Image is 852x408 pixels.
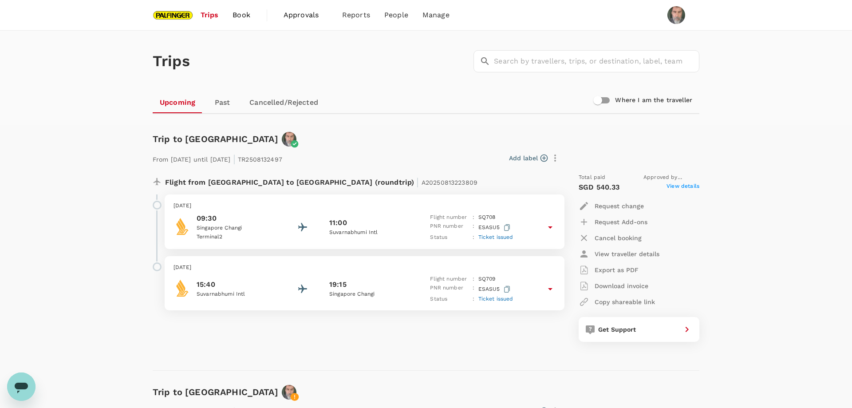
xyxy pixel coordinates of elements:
p: 11:00 [329,218,347,228]
p: : [473,233,474,242]
p: Cancel booking [595,234,642,242]
p: ESASU5 [478,284,512,295]
p: SQ 708 [478,213,496,222]
iframe: Schaltfläche zum Öffnen des Messaging-Fensters [7,372,35,401]
span: Ticket issued [478,296,513,302]
button: Cancel booking [579,230,642,246]
p: 19:15 [329,279,347,290]
p: Request Add-ons [595,218,647,226]
p: : [473,295,474,304]
p: Download invoice [595,281,648,290]
span: Trips [201,10,219,20]
a: Upcoming [153,92,202,113]
span: Reports [342,10,370,20]
p: View traveller details [595,250,659,258]
p: SGD 540.33 [579,182,620,193]
p: Singapore Changi [197,224,276,233]
p: Copy shareable link [595,297,655,306]
p: PNR number [430,222,469,233]
p: : [473,284,474,295]
p: Flight from [GEOGRAPHIC_DATA] to [GEOGRAPHIC_DATA] (roundtrip) [165,173,477,189]
span: View details [667,182,699,193]
p: : [473,213,474,222]
img: Singapore Airlines [174,279,191,297]
span: Approvals [284,10,328,20]
p: [DATE] [174,263,556,272]
h6: Trip to [GEOGRAPHIC_DATA] [153,132,278,146]
p: : [473,222,474,233]
p: Suvarnabhumi Intl [197,290,276,299]
button: Request change [579,198,644,214]
img: avatar-664c628ac671f.jpeg [282,132,296,147]
span: Manage [422,10,450,20]
p: 09:30 [197,213,276,224]
p: PNR number [430,284,469,295]
p: Export as PDF [595,265,639,274]
span: | [233,153,236,165]
span: Approved by [643,173,699,182]
button: Add label [509,154,548,162]
a: Past [202,92,242,113]
span: Ticket issued [478,234,513,240]
button: Copy shareable link [579,294,655,310]
p: Flight number [430,213,469,222]
button: Download invoice [579,278,648,294]
h6: Trip to [GEOGRAPHIC_DATA] [153,385,278,399]
p: SQ 709 [478,275,496,284]
p: Terminal 2 [197,233,276,242]
img: Singapore Airlines [174,218,191,235]
span: Get Support [598,326,636,333]
p: Status [430,233,469,242]
span: A20250813223809 [422,179,477,186]
p: ESASU5 [478,222,512,233]
p: Singapore Changi [329,290,409,299]
span: People [384,10,408,20]
p: 15:40 [197,279,276,290]
input: Search by travellers, trips, or destination, label, team [494,50,699,72]
button: Request Add-ons [579,214,647,230]
a: Cancelled/Rejected [242,92,325,113]
img: Herbert Kröll [667,6,685,24]
img: avatar-664c628ac671f.jpeg [282,385,296,400]
span: Book [233,10,250,20]
button: Export as PDF [579,262,639,278]
p: : [473,275,474,284]
p: [DATE] [174,202,556,210]
span: Total paid [579,173,606,182]
span: | [416,176,419,188]
h1: Trips [153,31,190,92]
button: View traveller details [579,246,659,262]
p: Request change [595,202,644,210]
p: Status [430,295,469,304]
p: Suvarnabhumi Intl [329,228,409,237]
p: Flight number [430,275,469,284]
p: From [DATE] until [DATE] TR2508132497 [153,150,282,166]
h6: Where I am the traveller [615,95,692,105]
img: Palfinger Asia Pacific Pte Ltd [153,5,193,25]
